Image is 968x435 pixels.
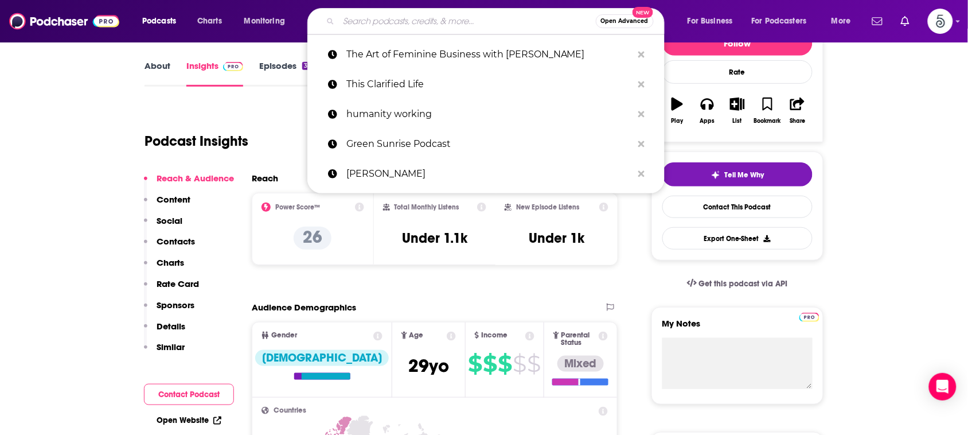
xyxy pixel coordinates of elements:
div: [DEMOGRAPHIC_DATA] [255,350,389,366]
button: Content [144,194,190,215]
button: Export One-Sheet [662,227,813,250]
button: Details [144,321,185,342]
img: Podchaser - Follow, Share and Rate Podcasts [9,10,119,32]
button: Contacts [144,236,195,257]
button: Play [662,90,692,131]
button: open menu [134,12,191,30]
h2: Audience Demographics [252,302,356,313]
span: Charts [197,13,222,29]
span: Monitoring [244,13,285,29]
button: tell me why sparkleTell Me Why [662,162,813,187]
a: Open Website [157,415,221,425]
span: $ [528,355,541,373]
span: Logged in as Spiral5-G2 [928,9,953,34]
a: Get this podcast via API [678,270,797,298]
button: Follow [662,30,813,56]
span: Get this podcast via API [699,279,788,289]
a: Show notifications dropdown [868,11,887,31]
button: open menu [680,12,747,30]
span: Tell Me Why [725,170,764,180]
h2: Total Monthly Listens [395,203,459,211]
p: Charts [157,257,184,268]
a: About [145,60,170,87]
a: Contact This Podcast [662,196,813,218]
button: List [723,90,752,131]
button: Similar [144,341,185,363]
a: Show notifications dropdown [896,11,914,31]
button: open menu [236,12,300,30]
button: Show profile menu [928,9,953,34]
p: 26 [294,227,331,250]
p: Content [157,194,190,205]
p: The Art of Feminine Business with Julie Foucht [346,40,633,69]
button: Share [783,90,813,131]
span: New [633,7,653,18]
a: The Art of Feminine Business with [PERSON_NAME] [307,40,665,69]
button: Social [144,215,182,236]
p: Rate Card [157,278,199,289]
a: [PERSON_NAME] [307,159,665,189]
h2: Reach [252,173,278,184]
a: InsightsPodchaser Pro [186,60,243,87]
div: Play [672,118,684,125]
p: ruthie searcy [346,159,633,189]
span: Income [481,332,508,339]
span: For Business [688,13,733,29]
p: Reach & Audience [157,173,234,184]
h3: Under 1.1k [402,230,467,247]
p: humanity working [346,99,633,129]
span: $ [498,355,512,373]
span: Parental Status [561,332,597,347]
p: Similar [157,341,185,352]
a: This Clarified Life [307,69,665,99]
span: Podcasts [142,13,176,29]
button: Rate Card [144,278,199,300]
div: Bookmark [754,118,781,125]
p: This Clarified Life [346,69,633,99]
a: Pro website [799,311,819,322]
button: Reach & Audience [144,173,234,194]
p: Green Sunrise Podcast [346,129,633,159]
div: Mixed [557,356,604,372]
button: open menu [744,12,823,30]
img: tell me why sparkle [711,170,720,180]
p: Sponsors [157,300,194,310]
div: Open Intercom Messenger [929,373,957,401]
div: Share [790,118,805,125]
button: open menu [823,12,865,30]
h2: New Episode Listens [516,203,579,211]
h3: Under 1k [529,230,584,247]
input: Search podcasts, credits, & more... [339,12,596,30]
img: Podchaser Pro [799,313,819,322]
button: Apps [692,90,722,131]
label: My Notes [662,318,813,338]
p: Social [157,215,182,226]
h2: Power Score™ [275,203,320,211]
div: Rate [662,60,813,84]
a: Charts [190,12,229,30]
div: Apps [700,118,715,125]
h1: Podcast Insights [145,133,248,150]
span: $ [513,355,526,373]
span: Gender [271,332,297,339]
img: User Profile [928,9,953,34]
button: Bookmark [752,90,782,131]
button: Charts [144,257,184,278]
span: More [832,13,851,29]
img: Podchaser Pro [223,62,243,71]
span: Open Advanced [601,18,649,24]
button: Open AdvancedNew [596,14,654,28]
button: Contact Podcast [144,384,234,405]
span: For Podcasters [752,13,807,29]
button: Sponsors [144,300,194,321]
p: Details [157,321,185,332]
span: Age [409,332,424,339]
p: Contacts [157,236,195,247]
a: humanity working [307,99,665,129]
span: Countries [274,407,306,414]
span: $ [483,355,497,373]
a: Green Sunrise Podcast [307,129,665,159]
div: Search podcasts, credits, & more... [318,8,676,34]
span: $ [469,355,482,373]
